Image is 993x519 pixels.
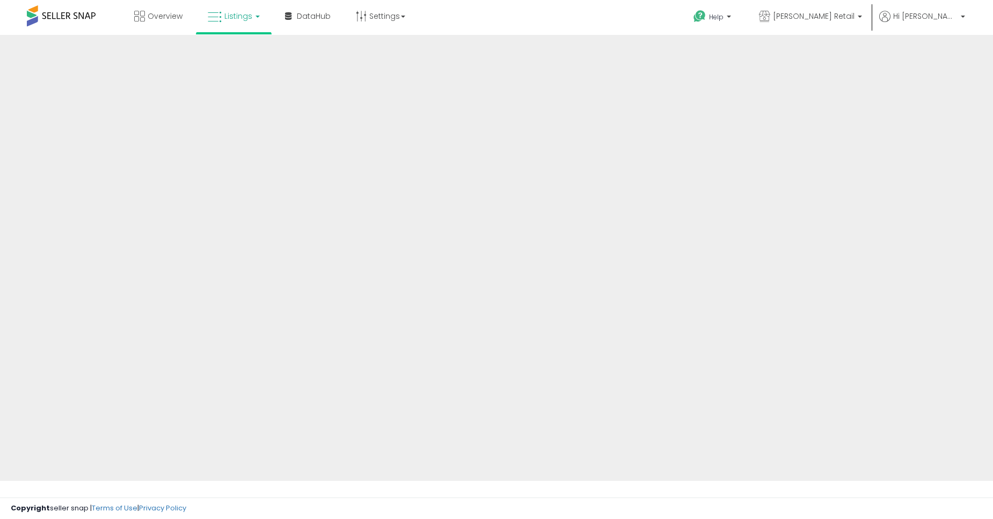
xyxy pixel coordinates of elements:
[773,11,855,21] span: [PERSON_NAME] Retail
[685,2,742,35] a: Help
[148,11,182,21] span: Overview
[297,11,331,21] span: DataHub
[879,11,965,35] a: Hi [PERSON_NAME]
[693,10,706,23] i: Get Help
[224,11,252,21] span: Listings
[893,11,958,21] span: Hi [PERSON_NAME]
[709,12,724,21] span: Help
